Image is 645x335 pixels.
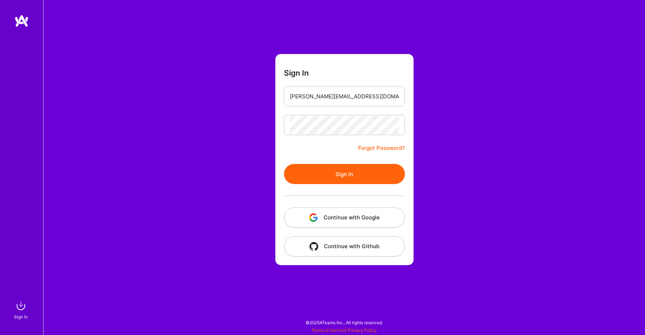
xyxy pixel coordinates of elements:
[14,299,28,313] img: sign in
[14,14,29,27] img: logo
[43,313,645,331] div: © 2025 ATeams Inc., All rights reserved.
[14,313,28,321] div: Sign In
[284,207,405,228] button: Continue with Google
[284,236,405,256] button: Continue with Github
[311,327,377,333] span: |
[358,144,405,152] a: Forgot Password?
[311,327,345,333] a: Terms of Service
[15,299,28,321] a: sign inSign In
[348,327,377,333] a: Privacy Policy
[309,213,318,222] img: icon
[310,242,318,251] img: icon
[284,68,309,77] h3: Sign In
[290,87,399,106] input: Email...
[284,164,405,184] button: Sign In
